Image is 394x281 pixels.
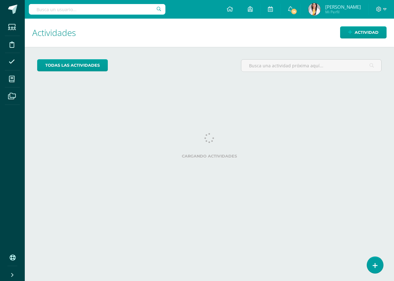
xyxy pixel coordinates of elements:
a: Actividad [340,26,387,38]
span: Actividad [355,27,379,38]
label: Cargando actividades [37,154,382,158]
span: 14 [291,8,297,15]
span: [PERSON_NAME] [325,4,361,10]
input: Busca un usuario... [29,4,165,15]
h1: Actividades [32,19,387,47]
img: 4f05ca517658fb5b67f16f05fa13a979.png [308,3,321,16]
a: todas las Actividades [37,59,108,71]
span: Mi Perfil [325,9,361,15]
input: Busca una actividad próxima aquí... [241,60,381,72]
